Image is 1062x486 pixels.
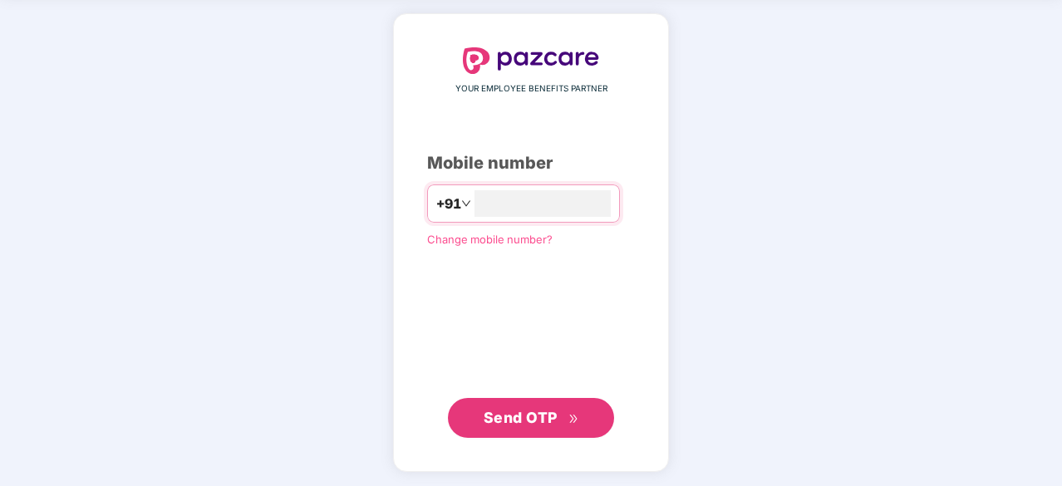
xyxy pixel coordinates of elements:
[427,233,553,246] a: Change mobile number?
[448,398,614,438] button: Send OTPdouble-right
[436,194,461,214] span: +91
[463,47,599,74] img: logo
[484,409,558,426] span: Send OTP
[461,199,471,209] span: down
[427,150,635,176] div: Mobile number
[455,82,607,96] span: YOUR EMPLOYEE BENEFITS PARTNER
[568,414,579,425] span: double-right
